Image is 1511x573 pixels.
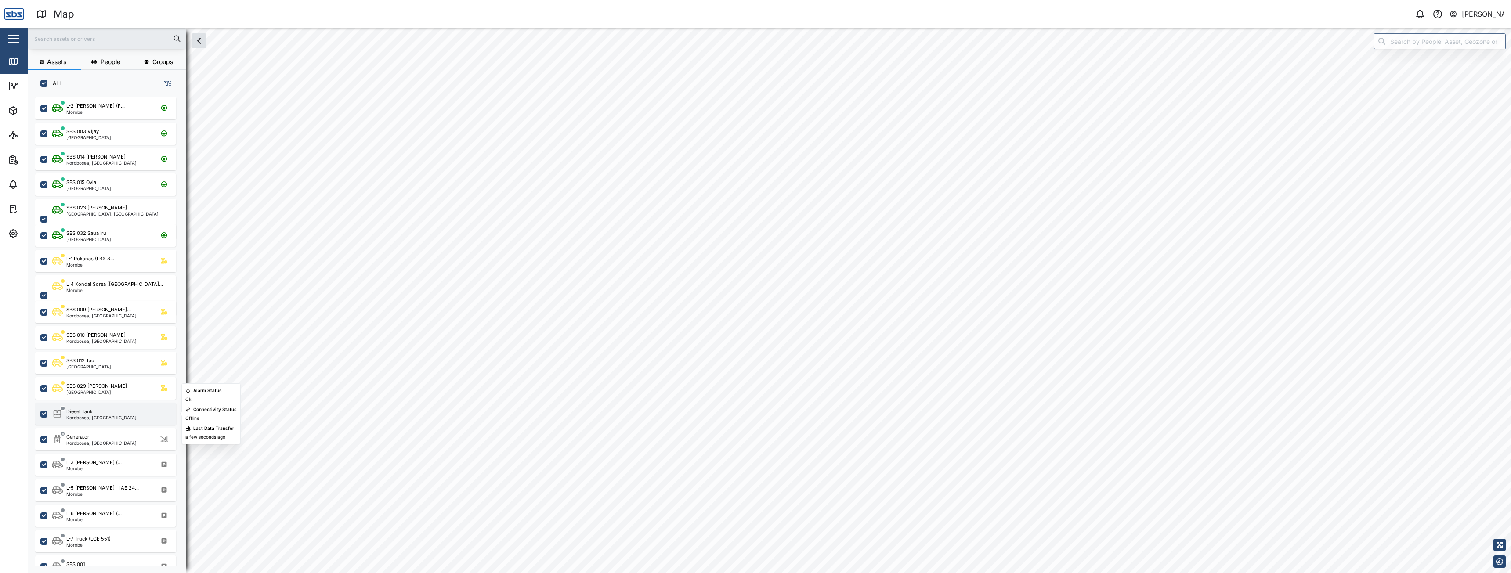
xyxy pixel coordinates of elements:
div: SBS 009 [PERSON_NAME]... [66,306,131,314]
div: Settings [23,229,54,238]
div: Ok [185,396,191,403]
div: Morobe [66,263,114,267]
div: SBS 012 Tau [66,357,94,364]
div: Reports [23,155,53,165]
div: L-5 [PERSON_NAME] - IAE 24... [66,484,139,492]
span: Groups [152,59,173,65]
div: L-3 [PERSON_NAME] (... [66,459,122,466]
div: Sites [23,130,44,140]
div: Map [23,57,43,66]
div: Morobe [66,466,122,471]
label: ALL [47,80,62,87]
div: [GEOGRAPHIC_DATA] [66,364,111,369]
div: SBS 029 [PERSON_NAME] [66,382,127,390]
button: [PERSON_NAME] [1449,8,1504,20]
canvas: Map [28,28,1511,573]
span: Assets [47,59,66,65]
div: a few seconds ago [185,434,225,441]
div: Dashboard [23,81,62,91]
div: [GEOGRAPHIC_DATA] [66,390,127,394]
input: Search by People, Asset, Geozone or Place [1374,33,1506,49]
div: Morobe [66,110,125,114]
div: [GEOGRAPHIC_DATA], [GEOGRAPHIC_DATA] [66,212,159,216]
div: L-1 Pokanas (LBX 8... [66,255,114,263]
span: People [101,59,120,65]
div: [GEOGRAPHIC_DATA] [66,237,111,241]
div: Morobe [66,517,122,522]
div: Korobosea, [GEOGRAPHIC_DATA] [66,339,137,343]
div: Korobosea, [GEOGRAPHIC_DATA] [66,314,137,318]
div: grid [35,94,186,566]
div: SBS 032 Saua Iru [66,230,106,237]
div: Alarms [23,180,50,189]
div: Map [54,7,74,22]
div: Offline [185,415,199,422]
div: SBS 023 [PERSON_NAME] [66,204,127,212]
div: Morobe [66,288,163,292]
div: L-2 [PERSON_NAME] (F... [66,102,125,110]
input: Search assets or drivers [33,32,181,45]
div: [GEOGRAPHIC_DATA] [66,135,111,140]
div: Korobosea, [GEOGRAPHIC_DATA] [66,161,137,165]
div: L-6 [PERSON_NAME] (... [66,510,122,517]
div: SBS 001 [66,561,85,568]
div: SBS 014 [PERSON_NAME] [66,153,126,161]
div: Generator [66,433,89,441]
div: Tasks [23,204,47,214]
div: Diesel Tank [66,408,93,415]
div: L-7 Truck (LCE 551) [66,535,111,543]
div: Morobe [66,543,111,547]
div: Connectivity Status [193,406,237,413]
div: Korobosea, [GEOGRAPHIC_DATA] [66,415,137,420]
div: [GEOGRAPHIC_DATA] [66,186,111,191]
img: Main Logo [4,4,24,24]
div: Last Data Transfer [193,425,234,432]
div: SBS 010 [PERSON_NAME] [66,332,126,339]
div: L-4 Kondai Sorea ([GEOGRAPHIC_DATA]... [66,281,163,288]
div: [PERSON_NAME] [1462,9,1504,20]
div: SBS 003 Vijay [66,128,99,135]
div: Assets [23,106,50,115]
div: Alarm Status [193,387,222,394]
div: Morobe [66,492,139,496]
div: SBS 015 Ovia [66,179,96,186]
div: Korobosea, [GEOGRAPHIC_DATA] [66,441,137,445]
